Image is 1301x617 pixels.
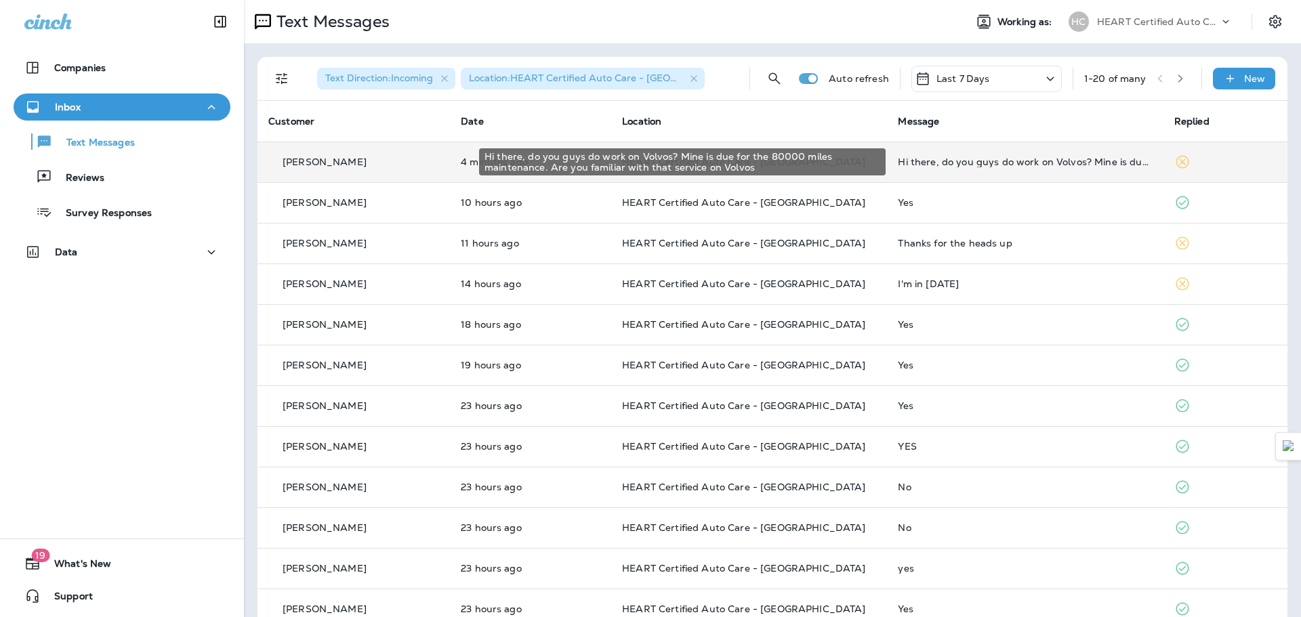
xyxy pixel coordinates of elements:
p: Sep 17, 2025 09:09 AM [461,482,600,492]
p: Sep 17, 2025 05:59 PM [461,278,600,289]
span: Location [622,115,661,127]
span: HEART Certified Auto Care - [GEOGRAPHIC_DATA] [622,481,865,493]
div: YES [898,441,1152,452]
button: Companies [14,54,230,81]
p: [PERSON_NAME] [283,563,367,574]
div: 1 - 20 of many [1084,73,1147,84]
span: Working as: [997,16,1055,28]
span: HEART Certified Auto Care - [GEOGRAPHIC_DATA] [622,400,865,412]
div: yes [898,563,1152,574]
span: HEART Certified Auto Care - [GEOGRAPHIC_DATA] [622,562,865,574]
p: [PERSON_NAME] [283,522,367,533]
div: Text Direction:Incoming [317,68,455,89]
span: HEART Certified Auto Care - [GEOGRAPHIC_DATA] [622,440,865,452]
p: Last 7 Days [936,73,990,84]
p: Sep 17, 2025 02:40 PM [461,319,600,330]
span: Date [461,115,484,127]
p: Survey Responses [52,207,152,220]
img: Detect Auto [1283,440,1295,452]
span: Text Direction : Incoming [325,72,433,84]
p: Sep 17, 2025 09:13 AM [461,400,600,411]
p: Companies [54,62,106,73]
div: No [898,522,1152,533]
span: HEART Certified Auto Care - [GEOGRAPHIC_DATA] [622,359,865,371]
div: Yes [898,360,1152,370]
p: Text Messages [53,137,135,150]
span: HEART Certified Auto Care - [GEOGRAPHIC_DATA] [622,237,865,249]
span: Location : HEART Certified Auto Care - [GEOGRAPHIC_DATA] [469,72,750,84]
p: Sep 18, 2025 08:47 AM [461,156,600,167]
p: [PERSON_NAME] [283,319,367,330]
button: Support [14,582,230,610]
span: HEART Certified Auto Care - [GEOGRAPHIC_DATA] [622,318,865,331]
p: Inbox [55,102,81,112]
div: Location:HEART Certified Auto Care - [GEOGRAPHIC_DATA] [461,68,705,89]
span: What's New [41,558,111,574]
div: I'm in tomorrow [898,278,1152,289]
p: HEART Certified Auto Care [1097,16,1219,27]
button: Data [14,238,230,265]
span: Message [898,115,939,127]
span: Replied [1174,115,1210,127]
p: Sep 17, 2025 09:04 AM [461,563,600,574]
div: Hi there, do you guys do work on Volvos? Mine is due for the 80000 miles maintenance. Are you fam... [479,148,886,175]
div: Yes [898,197,1152,208]
p: New [1244,73,1265,84]
button: Reviews [14,163,230,191]
p: Sep 17, 2025 10:22 PM [461,197,600,208]
p: [PERSON_NAME] [283,441,367,452]
button: Survey Responses [14,198,230,226]
button: Settings [1263,9,1287,34]
p: Auto refresh [829,73,889,84]
div: Yes [898,319,1152,330]
p: Text Messages [271,12,390,32]
p: [PERSON_NAME] [283,603,367,614]
div: Hi there, do you guys do work on Volvos? Mine is due for the 80000 miles maintenance. Are you fam... [898,156,1152,167]
div: HC [1069,12,1089,32]
p: [PERSON_NAME] [283,360,367,370]
button: 19What's New [14,550,230,577]
button: Filters [268,65,295,92]
span: HEART Certified Auto Care - [GEOGRAPHIC_DATA] [622,196,865,209]
p: Sep 17, 2025 09:23 PM [461,238,600,249]
p: Sep 17, 2025 09:05 AM [461,522,600,533]
p: [PERSON_NAME] [283,197,367,208]
p: Data [55,247,78,257]
span: Support [41,591,93,607]
button: Text Messages [14,127,230,156]
p: [PERSON_NAME] [283,238,367,249]
span: HEART Certified Auto Care - [GEOGRAPHIC_DATA] [622,603,865,615]
div: Yes [898,603,1152,614]
button: Collapse Sidebar [201,8,239,35]
p: [PERSON_NAME] [283,482,367,492]
span: Customer [268,115,314,127]
button: Inbox [14,93,230,121]
p: Sep 17, 2025 01:20 PM [461,360,600,370]
div: Thanks for the heads up [898,238,1152,249]
div: Yes [898,400,1152,411]
span: HEART Certified Auto Care - [GEOGRAPHIC_DATA] [622,522,865,534]
span: HEART Certified Auto Care - [GEOGRAPHIC_DATA] [622,278,865,290]
button: Search Messages [761,65,788,92]
p: [PERSON_NAME] [283,400,367,411]
p: [PERSON_NAME] [283,156,367,167]
p: Reviews [52,172,104,185]
p: [PERSON_NAME] [283,278,367,289]
p: Sep 17, 2025 09:11 AM [461,441,600,452]
div: No [898,482,1152,492]
span: 19 [31,549,49,562]
p: Sep 17, 2025 09:04 AM [461,603,600,614]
